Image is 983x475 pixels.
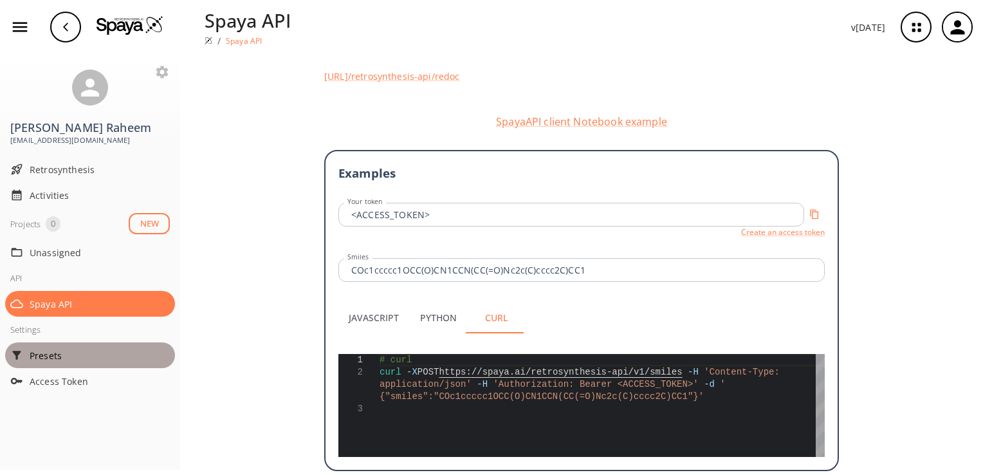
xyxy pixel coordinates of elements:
[720,379,725,389] span: '
[515,367,526,377] span: ai
[338,366,363,378] div: 2
[645,367,650,377] span: /
[380,367,401,377] span: curl
[338,303,409,333] button: Javascript
[338,164,825,182] h3: Examples
[482,367,510,377] span: spaya
[30,246,170,259] span: Unassigned
[324,70,839,83] a: [URL]/retrosynthesis-api/redoc
[851,21,885,34] p: v [DATE]
[347,197,383,207] label: Your token
[338,354,363,366] div: 1
[217,34,221,48] li: /
[526,367,531,377] span: /
[46,218,60,230] span: 0
[510,367,515,377] span: .
[5,156,175,182] div: Retrosynthesis
[629,367,634,377] span: /
[5,239,175,265] div: Unassigned
[804,204,825,225] button: Copy to clipboard
[704,379,715,389] span: -d
[5,291,175,317] div: Spaya API
[10,216,41,232] div: Projects
[418,367,439,377] span: POST
[338,403,363,415] div: 3
[324,114,839,129] button: SpayaAPI client Notebook example
[472,367,482,377] span: //
[409,303,467,333] button: Python
[30,375,170,388] span: Access Token
[226,35,262,46] p: Spaya API
[688,367,699,377] span: -H
[5,342,175,368] div: Presets
[439,367,471,377] span: https:
[467,303,525,333] button: Curl
[634,367,645,377] span: v1
[30,163,170,176] span: Retrosynthesis
[205,6,291,34] p: Spaya API
[380,355,412,365] span: # curl
[10,121,170,135] h3: [PERSON_NAME] Raheem
[129,213,170,234] button: NEW
[205,37,212,44] img: Spaya logo
[10,135,170,146] span: [EMAIL_ADDRESS][DOMAIN_NAME]
[741,227,825,237] button: Create an access token
[96,15,163,35] img: Logo Spaya
[477,379,488,389] span: -H
[30,349,170,362] span: Presets
[407,367,418,377] span: -X
[5,368,175,394] div: Access Token
[380,391,650,402] span: {"smiles":"COc1ccccc1OCC(O)CN1CCN(CC(=O)Nc2c(C)ccc
[5,182,175,208] div: Activities
[704,367,780,377] span: 'Content-Type:
[650,367,682,377] span: smiles
[493,379,698,389] span: 'Authorization: Bearer <ACCESS_TOKEN>'
[650,391,704,402] span: c2C)CC1"}'
[531,367,628,377] span: retrosynthesis-api
[30,189,170,202] span: Activities
[380,379,472,389] span: application/json'
[347,252,369,262] label: Smiles
[30,297,170,311] span: Spaya API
